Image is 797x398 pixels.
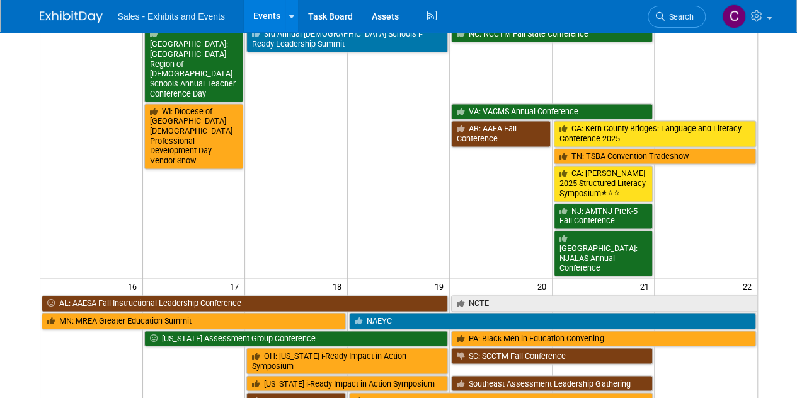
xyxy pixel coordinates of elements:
span: 21 [638,278,654,294]
a: AR: AAEA Fall Conference [451,120,551,146]
a: [US_STATE] Assessment Group Conference [144,331,449,347]
a: [US_STATE] i-Ready Impact in Action Symposium [246,375,448,392]
a: [GEOGRAPHIC_DATA]: [GEOGRAPHIC_DATA] Region of [DEMOGRAPHIC_DATA] Schools Annual Teacher Conferen... [144,26,244,102]
span: 16 [127,278,142,294]
span: 17 [229,278,244,294]
img: ExhibitDay [40,11,103,23]
a: NC: NCCTM Fall State Conference [451,26,653,42]
a: TN: TSBA Convention Tradeshow [554,148,756,165]
span: 20 [536,278,552,294]
span: Search [665,12,694,21]
a: CA: Kern County Bridges: Language and Literacy Conference 2025 [554,120,756,146]
a: WI: Diocese of [GEOGRAPHIC_DATA][DEMOGRAPHIC_DATA] Professional Development Day Vendor Show [144,103,244,169]
a: MN: MREA Greater Education Summit [42,313,346,329]
a: CA: [PERSON_NAME] 2025 Structured Literacy Symposium [554,165,653,201]
span: 19 [433,278,449,294]
a: Southeast Assessment Leadership Gathering [451,375,653,392]
a: [GEOGRAPHIC_DATA]: NJALAS Annual Conference [554,230,653,276]
a: OH: [US_STATE] i-Ready Impact in Action Symposium [246,348,448,373]
span: 22 [742,278,757,294]
a: 3rd Annual [DEMOGRAPHIC_DATA] Schools i-Ready Leadership Summit [246,26,448,52]
a: NAEYC [349,313,756,329]
a: NJ: AMTNJ PreK-5 Fall Conference [554,203,653,229]
a: PA: Black Men in Education Convening [451,331,755,347]
a: AL: AAESA Fall Instructional Leadership Conference [42,295,449,312]
a: SC: SCCTM Fall Conference [451,348,653,364]
a: VA: VACMS Annual Conference [451,103,653,120]
img: Christine Lurz [722,4,746,28]
span: Sales - Exhibits and Events [118,11,225,21]
a: NCTE [451,295,757,312]
a: Search [648,6,706,28]
span: 18 [331,278,347,294]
